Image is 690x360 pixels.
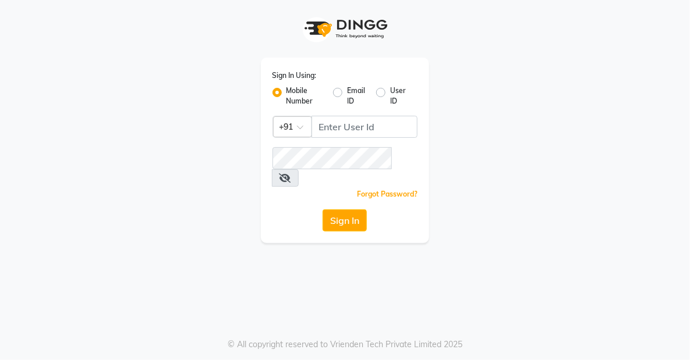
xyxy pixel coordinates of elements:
[323,209,367,231] button: Sign In
[312,116,418,138] input: Username
[273,70,317,81] label: Sign In Using:
[273,147,392,169] input: Username
[298,12,391,46] img: logo1.svg
[286,85,324,106] label: Mobile Number
[347,85,367,106] label: Email ID
[357,190,417,198] a: Forgot Password?
[390,85,408,106] label: User ID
